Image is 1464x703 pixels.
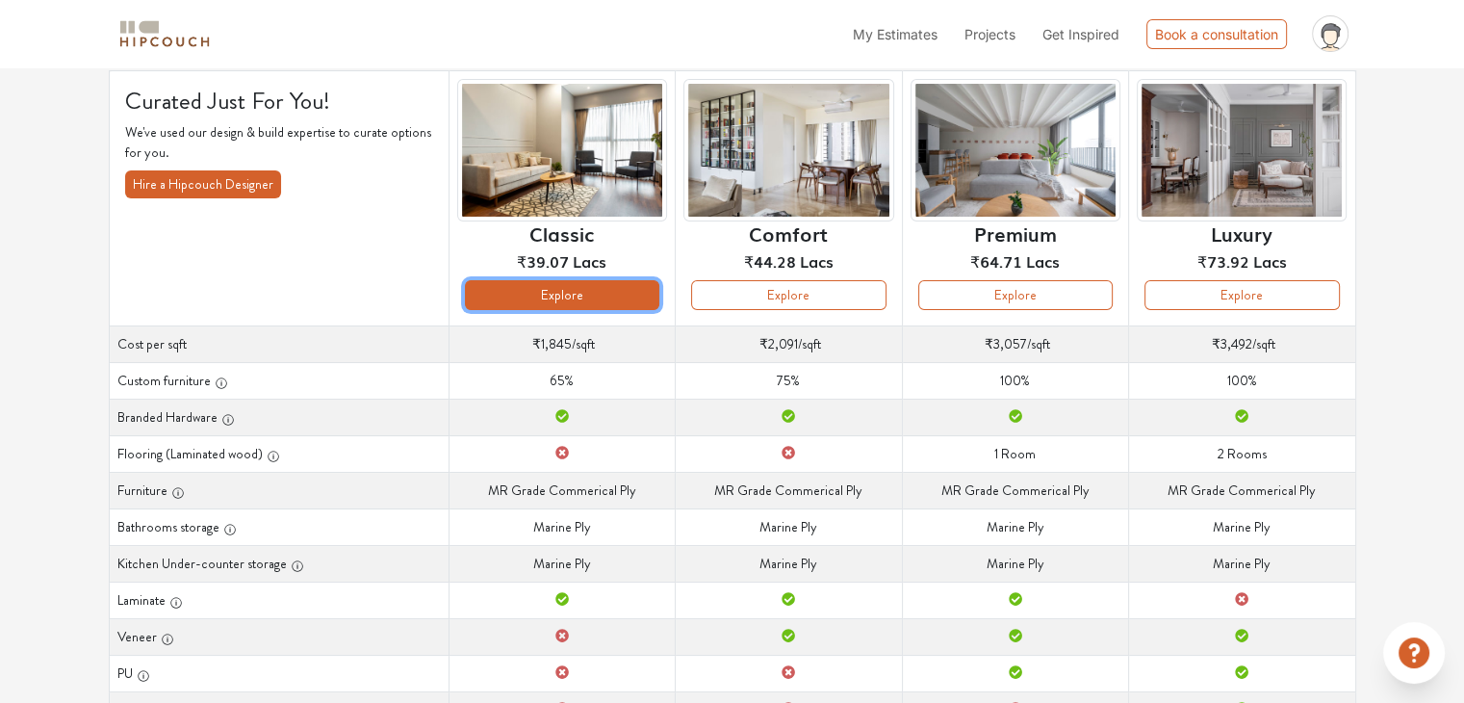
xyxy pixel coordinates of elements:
[109,435,449,472] th: Flooring (Laminated wood)
[1129,472,1355,508] td: MR Grade Commerical Ply
[1129,362,1355,399] td: 100%
[676,325,902,362] td: /sqft
[1197,249,1249,273] span: ₹73.92
[125,122,433,163] p: We've used our design & build expertise to curate options for you.
[676,508,902,545] td: Marine Ply
[676,545,902,582] td: Marine Ply
[902,508,1128,545] td: Marine Ply
[902,545,1128,582] td: Marine Ply
[465,280,659,310] button: Explore
[691,280,886,310] button: Explore
[109,545,449,582] th: Kitchen Under-counter storage
[529,221,594,245] h6: Classic
[1211,221,1272,245] h6: Luxury
[125,170,281,198] button: Hire a Hipcouch Designer
[116,17,213,51] img: logo-horizontal.svg
[676,472,902,508] td: MR Grade Commerical Ply
[449,545,675,582] td: Marine Ply
[125,87,433,116] h4: Curated Just For You!
[1137,79,1347,222] img: header-preview
[109,655,449,691] th: PU
[683,79,893,222] img: header-preview
[517,249,569,273] span: ₹39.07
[109,472,449,508] th: Furniture
[1253,249,1287,273] span: Lacs
[109,582,449,618] th: Laminate
[1129,545,1355,582] td: Marine Ply
[759,334,798,353] span: ₹2,091
[964,26,1015,42] span: Projects
[676,362,902,399] td: 75%
[902,472,1128,508] td: MR Grade Commerical Ply
[449,508,675,545] td: Marine Ply
[1129,508,1355,545] td: Marine Ply
[449,362,675,399] td: 65%
[109,399,449,435] th: Branded Hardware
[970,249,1022,273] span: ₹64.71
[449,472,675,508] td: MR Grade Commerical Ply
[853,26,937,42] span: My Estimates
[1129,325,1355,362] td: /sqft
[109,362,449,399] th: Custom furniture
[1144,280,1339,310] button: Explore
[449,325,675,362] td: /sqft
[749,221,828,245] h6: Comfort
[109,508,449,545] th: Bathrooms storage
[974,221,1057,245] h6: Premium
[985,334,1027,353] span: ₹3,057
[1129,435,1355,472] td: 2 Rooms
[902,325,1128,362] td: /sqft
[573,249,606,273] span: Lacs
[911,79,1120,222] img: header-preview
[902,362,1128,399] td: 100%
[116,13,213,56] span: logo-horizontal.svg
[1042,26,1119,42] span: Get Inspired
[800,249,834,273] span: Lacs
[744,249,796,273] span: ₹44.28
[918,280,1113,310] button: Explore
[457,79,667,222] img: header-preview
[109,325,449,362] th: Cost per sqft
[532,334,572,353] span: ₹1,845
[1026,249,1060,273] span: Lacs
[1146,19,1287,49] div: Book a consultation
[1212,334,1252,353] span: ₹3,492
[902,435,1128,472] td: 1 Room
[109,618,449,655] th: Veneer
